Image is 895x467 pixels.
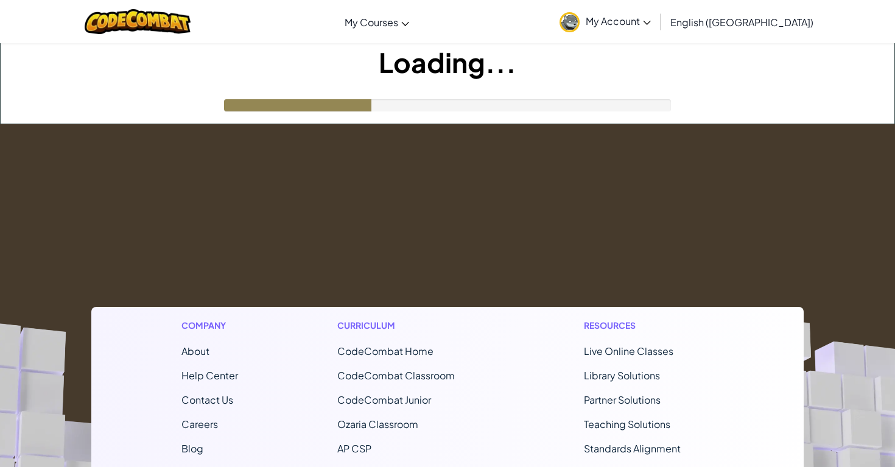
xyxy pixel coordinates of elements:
h1: Resources [584,319,714,332]
a: AP CSP [337,442,371,455]
a: My Account [553,2,657,41]
a: Blog [181,442,203,455]
h1: Loading... [1,43,894,81]
a: Help Center [181,369,238,382]
a: Partner Solutions [584,393,661,406]
a: Teaching Solutions [584,418,670,430]
span: Contact Us [181,393,233,406]
h1: Company [181,319,238,332]
img: CodeCombat logo [85,9,191,34]
h1: Curriculum [337,319,485,332]
span: CodeCombat Home [337,345,433,357]
span: My Courses [345,16,398,29]
a: English ([GEOGRAPHIC_DATA]) [664,5,820,38]
a: Library Solutions [584,369,660,382]
a: Live Online Classes [584,345,673,357]
a: About [181,345,209,357]
a: My Courses [339,5,415,38]
a: CodeCombat Classroom [337,369,455,382]
a: CodeCombat Junior [337,393,431,406]
span: My Account [586,15,651,27]
a: Standards Alignment [584,442,681,455]
a: Ozaria Classroom [337,418,418,430]
img: avatar [560,12,580,32]
a: Careers [181,418,218,430]
span: English ([GEOGRAPHIC_DATA]) [670,16,813,29]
